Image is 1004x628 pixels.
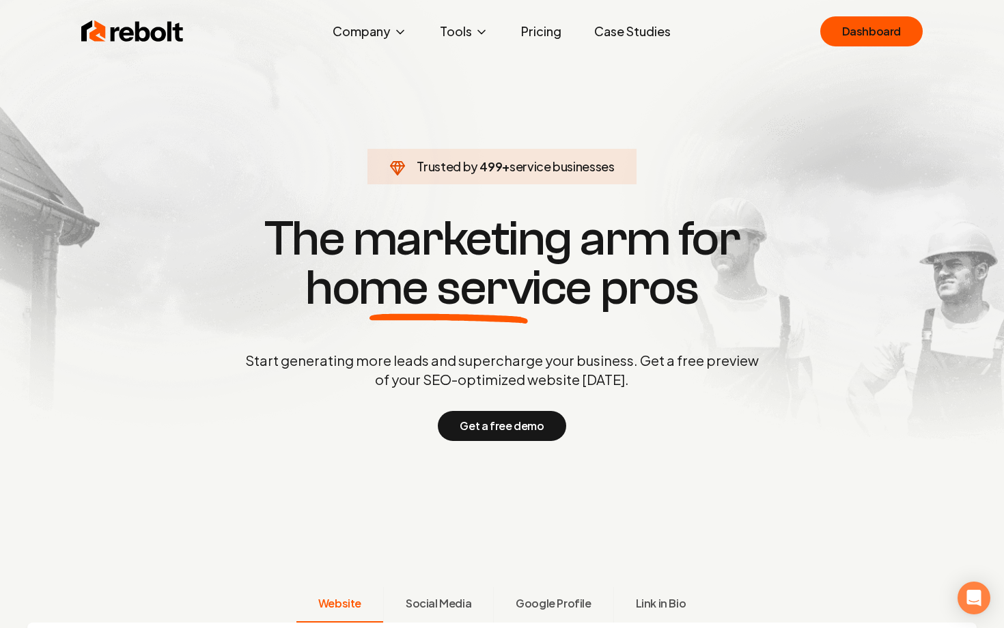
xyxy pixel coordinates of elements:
[174,214,830,313] h1: The marketing arm for pros
[502,158,510,174] span: +
[613,587,708,623] button: Link in Bio
[383,587,493,623] button: Social Media
[493,587,613,623] button: Google Profile
[510,18,572,45] a: Pricing
[479,157,502,176] span: 499
[583,18,682,45] a: Case Studies
[322,18,418,45] button: Company
[318,595,361,612] span: Website
[406,595,471,612] span: Social Media
[438,411,566,441] button: Get a free demo
[516,595,591,612] span: Google Profile
[510,158,615,174] span: service businesses
[636,595,686,612] span: Link in Bio
[242,351,762,389] p: Start generating more leads and supercharge your business. Get a free preview of your SEO-optimiz...
[820,16,923,46] a: Dashboard
[417,158,477,174] span: Trusted by
[296,587,383,623] button: Website
[429,18,499,45] button: Tools
[305,263,591,313] span: home service
[81,18,184,45] img: Rebolt Logo
[958,582,990,614] div: Open Intercom Messenger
